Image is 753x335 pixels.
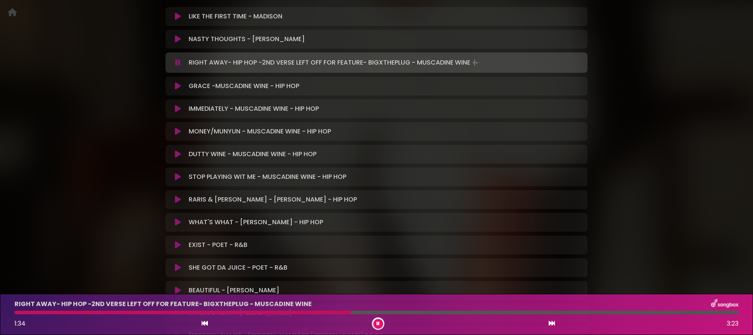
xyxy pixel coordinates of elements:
p: RIGHT AWAY- HIP HOP -2ND VERSE LEFT OFF FOR FEATURE- BIGXTHEPLUG - MUSCADINE WINE [15,299,312,309]
p: EXIST - POET - R&B [189,240,247,250]
p: BEAUTIFUL - [PERSON_NAME] [189,286,279,295]
p: WHAT'S WHAT - [PERSON_NAME] - HIP HOP [189,218,323,227]
img: songbox-logo-white.png [711,299,738,309]
p: STOP PLAYING WIT ME - MUSCADINE WINE - HIP HOP [189,172,346,182]
img: waveform4.gif [470,57,481,68]
span: 1:34 [15,319,25,328]
p: NASTY THOUGHTS - [PERSON_NAME] [189,34,305,44]
p: RIGHT AWAY- HIP HOP -2ND VERSE LEFT OFF FOR FEATURE- BIGXTHEPLUG - MUSCADINE WINE [189,57,481,68]
p: DUTTY WINE - MUSCADINE WINE - HIP HOP [189,149,316,159]
p: IMMEDIATELY - MUSCADINE WINE - HIP HOP [189,104,319,113]
p: GRACE -MUSCADINE WINE - HIP HOP [189,81,299,91]
p: SHE GOT DA JUICE - POET - R&B [189,263,287,272]
span: 3:23 [727,319,738,328]
p: LIKE THE FIRST TIME - MADISON [189,12,282,21]
p: MONEY/MUNYUN - MUSCADINE WINE - HIP HOP [189,127,331,136]
p: RARIS & [PERSON_NAME] - [PERSON_NAME] - HIP HOP [189,195,357,204]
